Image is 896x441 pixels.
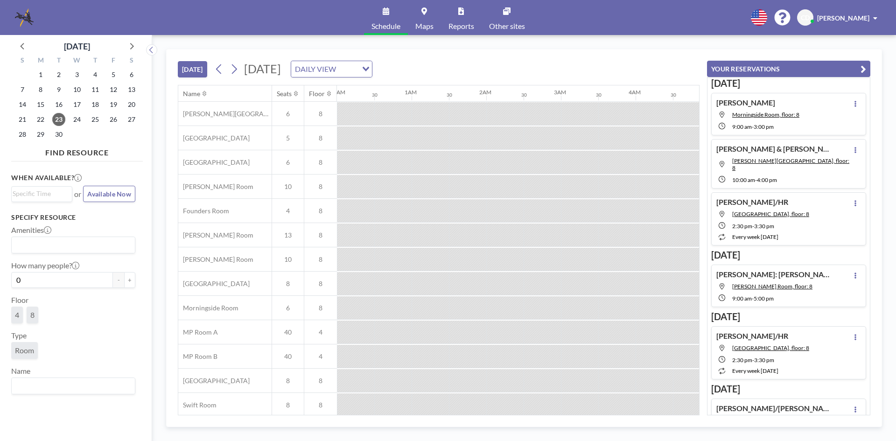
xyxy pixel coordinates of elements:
[293,63,338,75] span: DAILY VIEW
[448,22,474,30] span: Reports
[272,401,304,409] span: 8
[11,261,79,270] label: How many people?
[13,239,130,251] input: Search for option
[52,83,65,96] span: Tuesday, September 9, 2025
[52,128,65,141] span: Tuesday, September 30, 2025
[291,61,372,77] div: Search for option
[178,182,253,191] span: [PERSON_NAME] Room
[272,280,304,288] span: 8
[304,182,337,191] span: 8
[70,68,84,81] span: Wednesday, September 3, 2025
[671,92,676,98] div: 30
[11,366,30,376] label: Name
[304,134,337,142] span: 8
[34,68,47,81] span: Monday, September 1, 2025
[113,272,124,288] button: -
[272,304,304,312] span: 6
[87,190,131,198] span: Available Now
[304,304,337,312] span: 8
[178,207,229,215] span: Founders Room
[107,98,120,111] span: Friday, September 19, 2025
[732,157,849,171] span: Ansley Room, floor: 8
[244,62,281,76] span: [DATE]
[272,207,304,215] span: 4
[415,22,434,30] span: Maps
[89,68,102,81] span: Thursday, September 4, 2025
[711,77,866,89] h3: [DATE]
[11,225,51,235] label: Amenities
[447,92,452,98] div: 30
[178,110,272,118] span: [PERSON_NAME][GEOGRAPHIC_DATA]
[716,270,833,279] h4: [PERSON_NAME]: [PERSON_NAME] vs Heritage Station
[107,68,120,81] span: Friday, September 5, 2025
[372,92,378,98] div: 30
[52,68,65,81] span: Tuesday, September 2, 2025
[68,55,86,67] div: W
[178,134,250,142] span: [GEOGRAPHIC_DATA]
[30,310,35,320] span: 8
[754,357,774,364] span: 3:30 PM
[732,283,812,290] span: McGhee Room, floor: 8
[125,113,138,126] span: Saturday, September 27, 2025
[752,295,754,302] span: -
[34,128,47,141] span: Monday, September 29, 2025
[732,357,752,364] span: 2:30 PM
[178,61,207,77] button: [DATE]
[178,352,217,361] span: MP Room B
[124,272,135,288] button: +
[304,231,337,239] span: 8
[596,92,602,98] div: 30
[74,189,81,199] span: or
[330,89,345,96] div: 12AM
[304,328,337,336] span: 4
[752,223,754,230] span: -
[732,111,799,118] span: Morningside Room, floor: 8
[716,197,788,207] h4: [PERSON_NAME]/HR
[122,55,140,67] div: S
[13,189,67,199] input: Search for option
[16,83,29,96] span: Sunday, September 7, 2025
[178,328,218,336] span: MP Room A
[272,110,304,118] span: 6
[107,83,120,96] span: Friday, September 12, 2025
[34,113,47,126] span: Monday, September 22, 2025
[716,404,833,413] h4: [PERSON_NAME]/[PERSON_NAME]
[304,352,337,361] span: 4
[817,14,869,22] span: [PERSON_NAME]
[707,61,870,77] button: YOUR RESERVATIONS
[272,255,304,264] span: 10
[732,223,752,230] span: 2:30 PM
[13,380,130,392] input: Search for option
[489,22,525,30] span: Other sites
[629,89,641,96] div: 4AM
[64,40,90,53] div: [DATE]
[89,113,102,126] span: Thursday, September 25, 2025
[70,113,84,126] span: Wednesday, September 24, 2025
[178,401,217,409] span: Swift Room
[178,158,250,167] span: [GEOGRAPHIC_DATA]
[178,280,250,288] span: [GEOGRAPHIC_DATA]
[15,346,34,355] span: Room
[70,98,84,111] span: Wednesday, September 17, 2025
[12,187,72,201] div: Search for option
[16,98,29,111] span: Sunday, September 14, 2025
[89,83,102,96] span: Thursday, September 11, 2025
[405,89,417,96] div: 1AM
[732,233,778,240] span: every week [DATE]
[754,223,774,230] span: 3:30 PM
[754,295,774,302] span: 5:00 PM
[52,98,65,111] span: Tuesday, September 16, 2025
[34,83,47,96] span: Monday, September 8, 2025
[32,55,50,67] div: M
[304,280,337,288] span: 8
[371,22,400,30] span: Schedule
[304,255,337,264] span: 8
[716,331,788,341] h4: [PERSON_NAME]/HR
[304,401,337,409] span: 8
[304,158,337,167] span: 8
[178,231,253,239] span: [PERSON_NAME] Room
[272,182,304,191] span: 10
[309,90,325,98] div: Floor
[732,123,752,130] span: 9:00 AM
[14,55,32,67] div: S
